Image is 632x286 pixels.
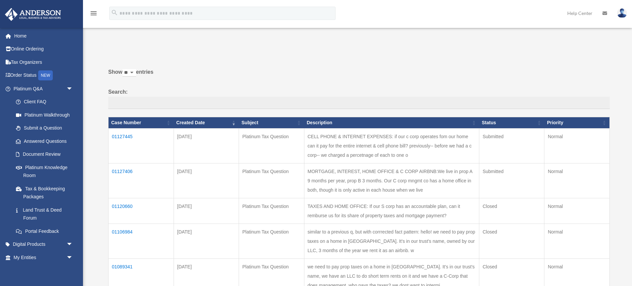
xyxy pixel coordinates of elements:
[3,8,63,21] img: Anderson Advisors Platinum Portal
[9,225,80,238] a: Portal Feedback
[38,70,53,80] div: NEW
[5,251,83,264] a: My Entitiesarrow_drop_down
[479,224,544,258] td: Closed
[174,224,239,258] td: [DATE]
[108,67,610,83] label: Show entries
[66,238,80,251] span: arrow_drop_down
[479,128,544,163] td: Submitted
[108,87,610,109] label: Search:
[5,238,83,251] a: Digital Productsarrow_drop_down
[174,198,239,224] td: [DATE]
[66,82,80,96] span: arrow_drop_down
[544,128,610,163] td: Normal
[9,148,80,161] a: Document Review
[479,198,544,224] td: Closed
[304,128,479,163] td: CELL PHONE & INTERNET EXPENSES: if our c corp operates fom our home can it pay for the entire int...
[304,224,479,258] td: similar to a previous q, but with corrrected fact pattern: hello! we need to pay prop taxes on a ...
[544,117,610,129] th: Priority: activate to sort column ascending
[304,117,479,129] th: Description: activate to sort column ascending
[5,82,80,95] a: Platinum Q&Aarrow_drop_down
[109,163,174,198] td: 01127406
[174,128,239,163] td: [DATE]
[174,117,239,129] th: Created Date: activate to sort column ascending
[239,117,304,129] th: Subject: activate to sort column ascending
[304,198,479,224] td: TAXES AND HOME OFFICE: If our S corp has an accountable plan, can it remburse us for its share of...
[5,29,83,43] a: Home
[111,9,118,16] i: search
[90,9,98,17] i: menu
[479,117,544,129] th: Status: activate to sort column ascending
[109,224,174,258] td: 01106984
[479,163,544,198] td: Submitted
[544,198,610,224] td: Normal
[108,97,610,109] input: Search:
[9,95,80,109] a: Client FAQ
[239,128,304,163] td: Platinum Tax Question
[544,224,610,258] td: Normal
[544,163,610,198] td: Normal
[617,8,627,18] img: User Pic
[239,198,304,224] td: Platinum Tax Question
[5,43,83,56] a: Online Ordering
[239,163,304,198] td: Platinum Tax Question
[9,161,80,182] a: Platinum Knowledge Room
[90,12,98,17] a: menu
[304,163,479,198] td: MORTGAGE, INTEREST, HOME OFFICE & C CORP AIRBNB:We live in prop A 9 months per year, prop B 3 mon...
[109,128,174,163] td: 01127445
[9,108,80,122] a: Platinum Walkthrough
[174,163,239,198] td: [DATE]
[9,122,80,135] a: Submit a Question
[109,198,174,224] td: 01120660
[66,251,80,264] span: arrow_drop_down
[5,69,83,82] a: Order StatusNEW
[109,117,174,129] th: Case Number: activate to sort column ascending
[9,182,80,203] a: Tax & Bookkeeping Packages
[5,55,83,69] a: Tax Organizers
[9,203,80,225] a: Land Trust & Deed Forum
[122,69,136,77] select: Showentries
[239,224,304,258] td: Platinum Tax Question
[9,135,76,148] a: Answered Questions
